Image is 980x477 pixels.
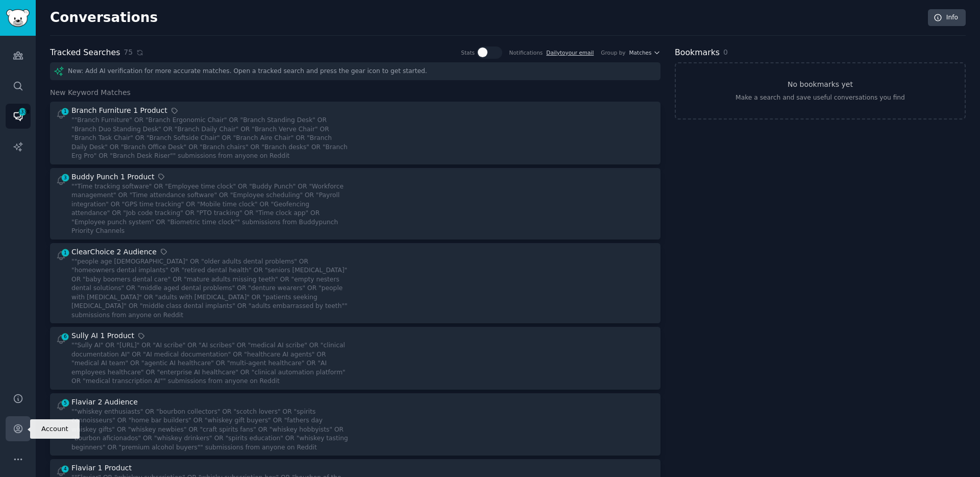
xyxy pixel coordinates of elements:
[61,333,70,340] span: 6
[50,87,131,98] span: New Keyword Matches
[50,62,660,80] div: New: Add AI verification for more accurate matches. Open a tracked search and press the gear icon...
[509,49,543,56] div: Notifications
[50,327,660,390] a: 6Sully AI 1 Product""Sully AI" OR "[URL]" OR "AI scribe" OR "AI scribes" OR "medical AI scribe" O...
[461,49,475,56] div: Stats
[601,49,625,56] div: Group by
[6,104,31,129] a: 1338
[6,9,30,27] img: GummySearch logo
[736,93,905,103] div: Make a search and save useful conversations you find
[50,168,660,240] a: 3Buddy Punch 1 Product""Time tracking software" OR "Employee time clock" OR "Buddy Punch" OR "Wor...
[71,397,138,408] div: Flaviar 2 Audience
[61,249,70,256] span: 1
[71,116,348,161] div: ""Branch Furniture" OR "Branch Ergonomic Chair" OR "Branch Standing Desk" OR "Branch Duo Standing...
[71,341,348,386] div: ""Sully AI" OR "[URL]" OR "AI scribe" OR "AI scribes" OR "medical AI scribe" OR "clinical documen...
[61,108,70,115] span: 1
[124,47,133,58] span: 75
[629,49,660,56] button: Matches
[50,10,158,26] h2: Conversations
[50,243,660,324] a: 1ClearChoice 2 Audience""people age [DEMOGRAPHIC_DATA]" OR "older adults dental problems" OR "hom...
[18,108,27,115] span: 1338
[50,102,660,164] a: 1Branch Furniture 1 Product""Branch Furniture" OR "Branch Ergonomic Chair" OR "Branch Standing De...
[675,62,966,120] a: No bookmarks yetMake a search and save useful conversations you find
[50,46,120,59] h2: Tracked Searches
[71,463,132,473] div: Flaviar 1 Product
[71,172,154,182] div: Buddy Punch 1 Product
[71,247,157,257] div: ClearChoice 2 Audience
[675,46,720,59] h2: Bookmarks
[546,50,594,56] a: Dailytoyour email
[61,465,70,472] span: 4
[928,9,966,27] a: Info
[788,79,853,90] h3: No bookmarks yet
[629,49,652,56] span: Matches
[71,408,348,452] div: ""whiskey enthusiasts" OR "bourbon collectors" OR "scotch lovers" OR "spirits connoisseurs" OR "h...
[71,105,167,116] div: Branch Furniture 1 Product
[61,174,70,181] span: 3
[71,182,348,236] div: ""Time tracking software" OR "Employee time clock" OR "Buddy Punch" OR "Workforce management" OR ...
[61,399,70,407] span: 5
[71,257,348,320] div: ""people age [DEMOGRAPHIC_DATA]" OR "older adults dental problems" OR "homeowners dental implants...
[723,48,728,56] span: 0
[50,393,660,456] a: 5Flaviar 2 Audience""whiskey enthusiasts" OR "bourbon collectors" OR "scotch lovers" OR "spirits ...
[71,330,134,341] div: Sully AI 1 Product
